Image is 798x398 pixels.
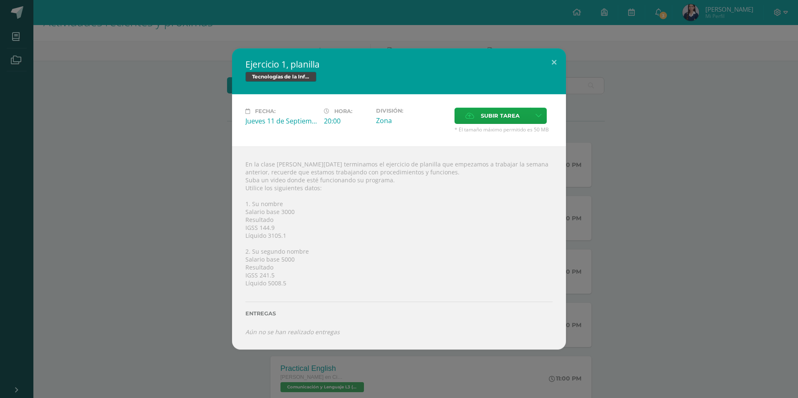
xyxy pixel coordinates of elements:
span: Fecha: [255,108,275,114]
label: División: [376,108,448,114]
div: Zona [376,116,448,125]
label: Entregas [245,310,553,317]
i: Aún no se han realizado entregas [245,328,340,336]
span: * El tamaño máximo permitido es 50 MB [455,126,553,133]
span: Tecnologías de la Información y la Comunicación 5 [245,72,316,82]
h2: Ejercicio 1, planilla [245,58,553,70]
button: Close (Esc) [542,48,566,77]
div: En la clase [PERSON_NAME][DATE] terminamos el ejercicio de planilla que empezamos a trabajar la s... [232,146,566,350]
div: 20:00 [324,116,369,126]
div: Jueves 11 de Septiembre [245,116,317,126]
span: Hora: [334,108,352,114]
span: Subir tarea [481,108,520,123]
